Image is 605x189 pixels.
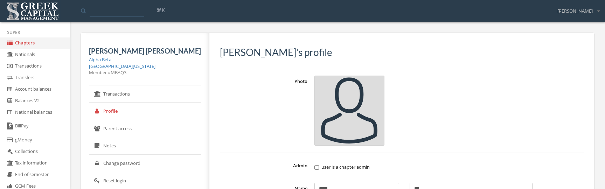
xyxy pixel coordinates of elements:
a: Alpha Beta [89,56,111,63]
a: Notes [89,137,201,155]
span: ⌘K [157,7,165,14]
h5: [PERSON_NAME] [PERSON_NAME] [89,47,201,55]
div: Member # MBAQ3 [89,69,201,76]
span: [PERSON_NAME] [557,8,593,14]
label: Photo [220,76,311,146]
a: [GEOGRAPHIC_DATA][US_STATE] [89,63,155,69]
a: Change password [89,155,201,172]
a: Profile [89,103,201,120]
input: user is a chapter admin [314,165,319,170]
div: [PERSON_NAME] [553,2,600,14]
a: Transactions [89,85,201,103]
h3: [PERSON_NAME]'s profile [220,47,584,58]
a: Parent access [89,120,201,138]
label: Admin [220,160,311,176]
label: user is a chapter admin [314,163,533,170]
